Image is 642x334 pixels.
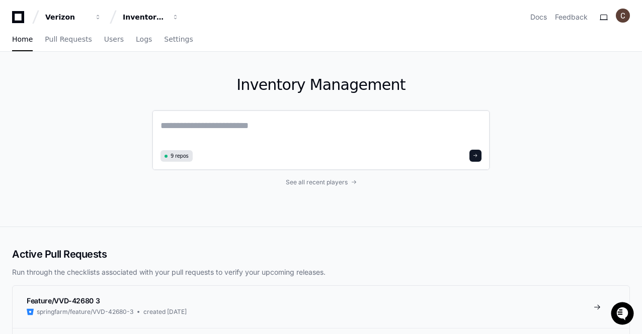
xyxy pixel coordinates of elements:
a: Docs [530,12,547,22]
span: Pull Requests [45,36,92,42]
button: Inventory Management [119,8,183,26]
span: created [DATE] [143,308,187,316]
span: Logs [136,36,152,42]
h1: Inventory Management [152,76,490,94]
span: 9 repos [171,152,189,160]
a: Pull Requests [45,28,92,51]
a: Logs [136,28,152,51]
img: PlayerZero [10,10,30,30]
span: Feature/VVD-42680 3 [27,296,100,305]
div: Inventory Management [123,12,166,22]
a: Home [12,28,33,51]
button: See all [156,107,183,119]
p: Run through the checklists associated with your pull requests to verify your upcoming releases. [12,267,630,277]
img: 1736555170064-99ba0984-63c1-480f-8ee9-699278ef63ed [10,74,28,92]
span: • [84,134,87,142]
div: We're offline, we'll be back soon [34,84,131,92]
span: See all recent players [286,178,348,186]
a: See all recent players [152,178,490,186]
a: Settings [164,28,193,51]
span: Home [12,36,33,42]
button: Start new chat [171,77,183,89]
h2: Active Pull Requests [12,247,630,261]
a: Users [104,28,124,51]
span: Pylon [100,157,122,164]
a: Feature/VVD-42680 3springfarm/feature/VVD-42680-3created [DATE] [13,286,629,328]
img: Chakravarthi Ponnuru [10,125,26,141]
div: Verizon [45,12,89,22]
button: Feedback [555,12,588,22]
img: ACg8ocL2OgZL-7g7VPdNOHNYJqQTRhCHM7hp1mK3cs0GxIN35amyLQ=s96-c [616,9,630,23]
span: Settings [164,36,193,42]
iframe: Open customer support [610,301,637,328]
span: [DATE] [89,134,110,142]
div: Past conversations [10,109,67,117]
div: Start new chat [34,74,165,84]
a: Powered byPylon [71,156,122,164]
span: springfarm/feature/VVD-42680-3 [37,308,133,316]
span: Users [104,36,124,42]
span: [PERSON_NAME] [31,134,82,142]
button: Verizon [41,8,106,26]
div: Welcome [10,40,183,56]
